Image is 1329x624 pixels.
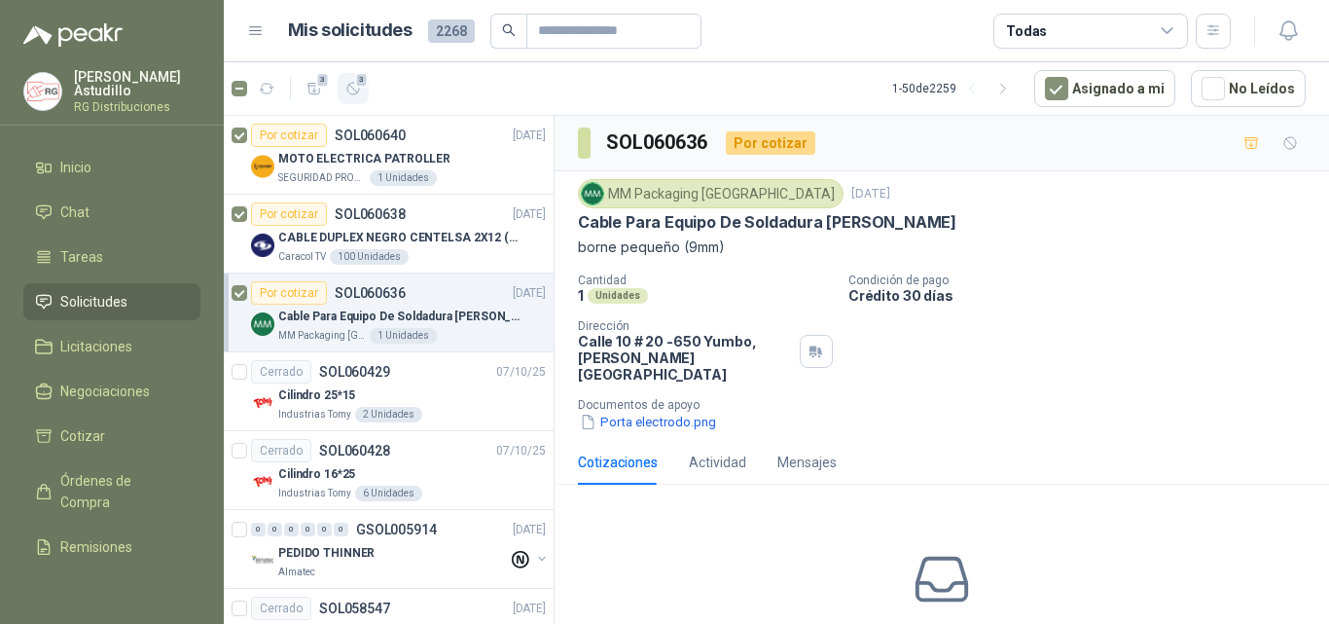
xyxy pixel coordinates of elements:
a: Por cotizarSOL060640[DATE] Company LogoMOTO ELECTRICA PATROLLERSEGURIDAD PROVISER LTDA1 Unidades [224,116,554,195]
img: Company Logo [582,183,603,204]
a: Solicitudes [23,283,200,320]
p: SOL060638 [335,207,406,221]
div: Por cotizar [251,281,327,305]
p: PEDIDO THINNER [278,544,375,563]
p: Industrias Tomy [278,407,351,422]
div: 1 Unidades [370,170,437,186]
div: Mensajes [777,452,837,473]
div: 0 [284,523,299,536]
img: Company Logo [251,549,274,572]
img: Company Logo [24,73,61,110]
p: [DATE] [513,284,546,303]
a: Tareas [23,239,200,275]
p: SOL060640 [335,128,406,142]
div: 0 [317,523,332,536]
a: CerradoSOL06042907/10/25 Company LogoCilindro 25*15Industrias Tomy2 Unidades [224,352,554,431]
span: search [502,23,516,37]
p: Caracol TV [278,249,326,265]
span: 3 [316,72,330,88]
div: 6 Unidades [355,486,422,501]
a: Inicio [23,149,200,186]
p: SOL060429 [319,365,390,379]
a: Órdenes de Compra [23,462,200,521]
a: CerradoSOL06042807/10/25 Company LogoCilindro 16*25Industrias Tomy6 Unidades [224,431,554,510]
a: Chat [23,194,200,231]
p: Cilindro 16*25 [278,465,355,484]
button: 3 [299,73,330,104]
h1: Mis solicitudes [288,17,413,45]
p: GSOL005914 [356,523,437,536]
p: Dirección [578,319,792,333]
div: Por cotizar [726,131,815,155]
span: Órdenes de Compra [60,470,182,513]
p: [DATE] [513,127,546,145]
p: Industrias Tomy [278,486,351,501]
div: 0 [301,523,315,536]
div: Cerrado [251,360,311,384]
p: RG Distribuciones [74,101,200,113]
p: Cantidad [578,274,833,287]
div: Todas [1006,20,1047,42]
p: SOL058547 [319,602,390,615]
span: 2268 [428,19,475,43]
p: CABLE DUPLEX NEGRO CENTELSA 2X12 (COLOR NEGRO) [278,229,521,247]
span: 3 [355,72,369,88]
img: Logo peakr [23,23,123,47]
div: 0 [268,523,282,536]
p: 07/10/25 [496,442,546,460]
button: Porta electrodo.png [578,412,718,432]
span: Negociaciones [60,381,150,402]
span: Licitaciones [60,336,132,357]
p: 07/10/25 [496,363,546,382]
a: Configuración [23,573,200,610]
span: Inicio [60,157,91,178]
img: Company Logo [251,155,274,178]
p: Almatec [278,565,315,580]
p: SOL060636 [335,286,406,300]
span: Remisiones [60,536,132,558]
div: Por cotizar [251,124,327,147]
img: Company Logo [251,470,274,494]
p: Condición de pago [848,274,1321,287]
span: Chat [60,202,90,223]
a: Cotizar [23,418,200,455]
h3: SOL060636 [606,128,710,158]
p: Cable Para Equipo De Soldadura [PERSON_NAME] [278,308,521,326]
p: Cable Para Equipo De Soldadura [PERSON_NAME] [578,212,956,233]
div: 2 Unidades [355,407,422,422]
p: [DATE] [513,521,546,539]
div: Cerrado [251,439,311,462]
div: Cerrado [251,597,311,620]
a: Negociaciones [23,373,200,410]
div: Cotizaciones [578,452,658,473]
div: 100 Unidades [330,249,409,265]
p: [DATE] [513,205,546,224]
img: Company Logo [251,391,274,415]
span: Tareas [60,246,103,268]
a: Por cotizarSOL060636[DATE] Company LogoCable Para Equipo De Soldadura [PERSON_NAME]MM Packaging [... [224,274,554,352]
div: 0 [334,523,348,536]
p: borne pequeño (9mm) [578,237,1306,258]
div: 1 - 50 de 2259 [892,73,1019,104]
p: Cilindro 25*15 [278,386,355,405]
a: Por cotizarSOL060638[DATE] Company LogoCABLE DUPLEX NEGRO CENTELSA 2X12 (COLOR NEGRO)Caracol TV10... [224,195,554,274]
a: 0 0 0 0 0 0 GSOL005914[DATE] Company LogoPEDIDO THINNERAlmatec [251,518,550,580]
a: Remisiones [23,529,200,566]
img: Company Logo [251,234,274,257]
a: Licitaciones [23,328,200,365]
div: Actividad [689,452,746,473]
p: [DATE] [851,185,890,203]
p: MM Packaging [GEOGRAPHIC_DATA] [278,328,366,344]
p: [DATE] [513,600,546,618]
p: 1 [578,287,584,304]
p: Calle 10 # 20 -650 Yumbo , [PERSON_NAME][GEOGRAPHIC_DATA] [578,333,792,383]
p: Crédito 30 días [848,287,1321,304]
button: No Leídos [1191,70,1306,107]
p: SOL060428 [319,444,390,458]
span: Solicitudes [60,291,127,312]
button: 3 [338,73,369,104]
div: 0 [251,523,266,536]
div: Unidades [588,288,648,304]
p: MOTO ELECTRICA PATROLLER [278,150,450,168]
div: MM Packaging [GEOGRAPHIC_DATA] [578,179,844,208]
